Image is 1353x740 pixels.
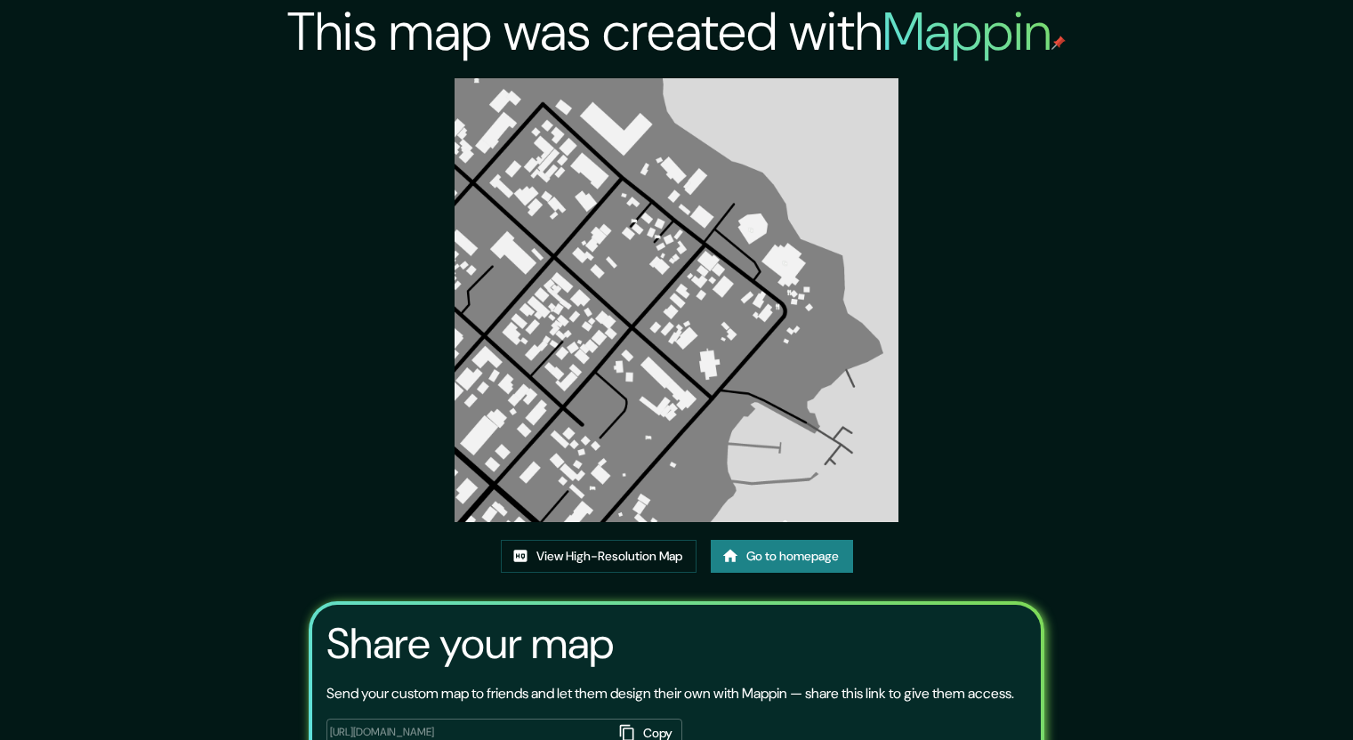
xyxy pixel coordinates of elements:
h3: Share your map [326,619,614,669]
p: Send your custom map to friends and let them design their own with Mappin — share this link to gi... [326,683,1014,704]
iframe: Help widget launcher [1195,671,1333,720]
a: View High-Resolution Map [501,540,697,573]
img: mappin-pin [1051,36,1066,50]
a: Go to homepage [711,540,853,573]
img: created-map [455,78,898,522]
